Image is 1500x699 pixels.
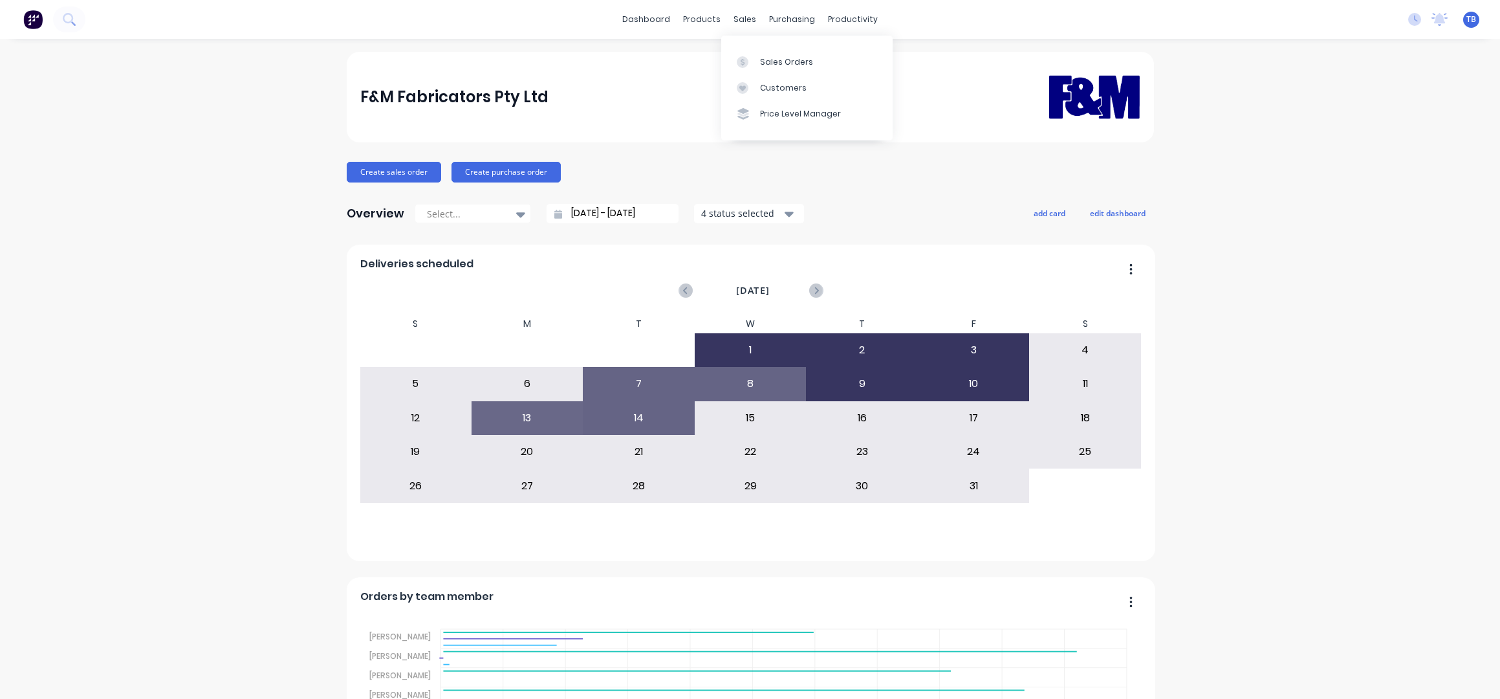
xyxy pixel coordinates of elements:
[1030,334,1140,366] div: 4
[677,10,727,29] div: products
[472,469,583,502] div: 27
[360,368,471,400] div: 5
[736,283,770,298] span: [DATE]
[695,436,806,468] div: 22
[472,436,583,468] div: 20
[760,56,813,68] div: Sales Orders
[360,402,471,434] div: 12
[721,75,893,101] a: Customers
[918,315,1030,333] div: F
[701,206,783,220] div: 4 status selected
[1030,436,1140,468] div: 25
[807,436,917,468] div: 23
[760,82,807,94] div: Customers
[360,84,549,110] div: F&M Fabricators Pty Ltd
[695,368,806,400] div: 8
[1030,368,1140,400] div: 11
[807,368,917,400] div: 9
[369,631,431,642] tspan: [PERSON_NAME]
[1030,402,1140,434] div: 18
[451,162,561,183] button: Create purchase order
[1082,205,1154,221] button: edit dashboard
[721,101,893,127] a: Price Level Manager
[616,10,677,29] a: dashboard
[472,315,583,333] div: M
[695,469,806,502] div: 29
[347,162,441,183] button: Create sales order
[1049,56,1140,137] img: F&M Fabricators Pty Ltd
[360,589,494,605] span: Orders by team member
[472,368,583,400] div: 6
[695,334,806,366] div: 1
[369,650,431,661] tspan: [PERSON_NAME]
[727,10,763,29] div: sales
[1466,14,1476,25] span: TB
[918,402,1029,434] div: 17
[695,402,806,434] div: 15
[583,315,695,333] div: T
[918,469,1029,502] div: 31
[472,402,583,434] div: 13
[347,201,404,227] div: Overview
[721,49,893,74] a: Sales Orders
[763,10,821,29] div: purchasing
[694,204,804,223] button: 4 status selected
[360,436,471,468] div: 19
[360,315,472,333] div: S
[806,315,918,333] div: T
[23,10,43,29] img: Factory
[1029,315,1141,333] div: S
[583,436,694,468] div: 21
[918,334,1029,366] div: 3
[918,436,1029,468] div: 24
[695,315,807,333] div: W
[360,256,473,272] span: Deliveries scheduled
[821,10,884,29] div: productivity
[1025,205,1074,221] button: add card
[360,469,471,502] div: 26
[583,469,694,502] div: 28
[760,108,841,120] div: Price Level Manager
[918,368,1029,400] div: 10
[369,670,431,681] tspan: [PERSON_NAME]
[583,402,694,434] div: 14
[583,368,694,400] div: 7
[807,402,917,434] div: 16
[807,334,917,366] div: 2
[807,469,917,502] div: 30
